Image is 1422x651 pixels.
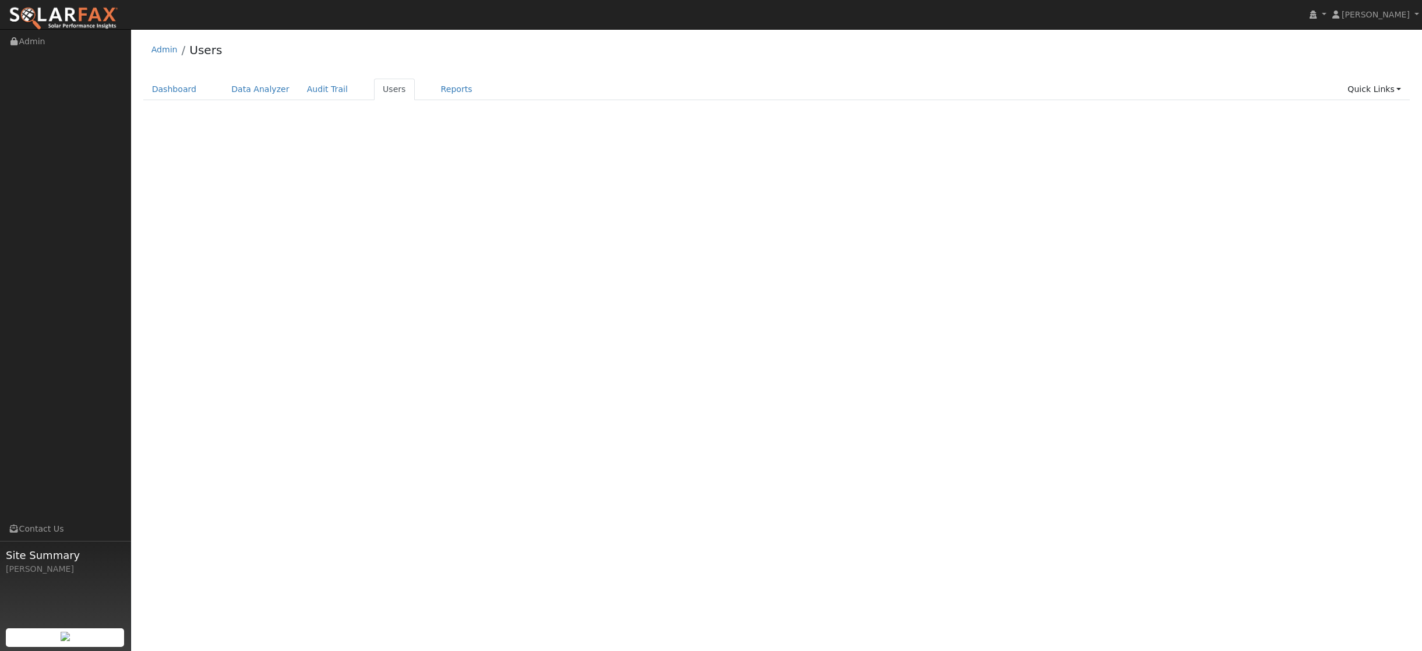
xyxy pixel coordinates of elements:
[189,43,222,57] a: Users
[143,79,206,100] a: Dashboard
[1342,10,1410,19] span: [PERSON_NAME]
[61,632,70,641] img: retrieve
[9,6,118,31] img: SolarFax
[151,45,178,54] a: Admin
[374,79,415,100] a: Users
[223,79,298,100] a: Data Analyzer
[1339,79,1410,100] a: Quick Links
[6,547,125,563] span: Site Summary
[298,79,357,100] a: Audit Trail
[432,79,481,100] a: Reports
[6,563,125,575] div: [PERSON_NAME]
